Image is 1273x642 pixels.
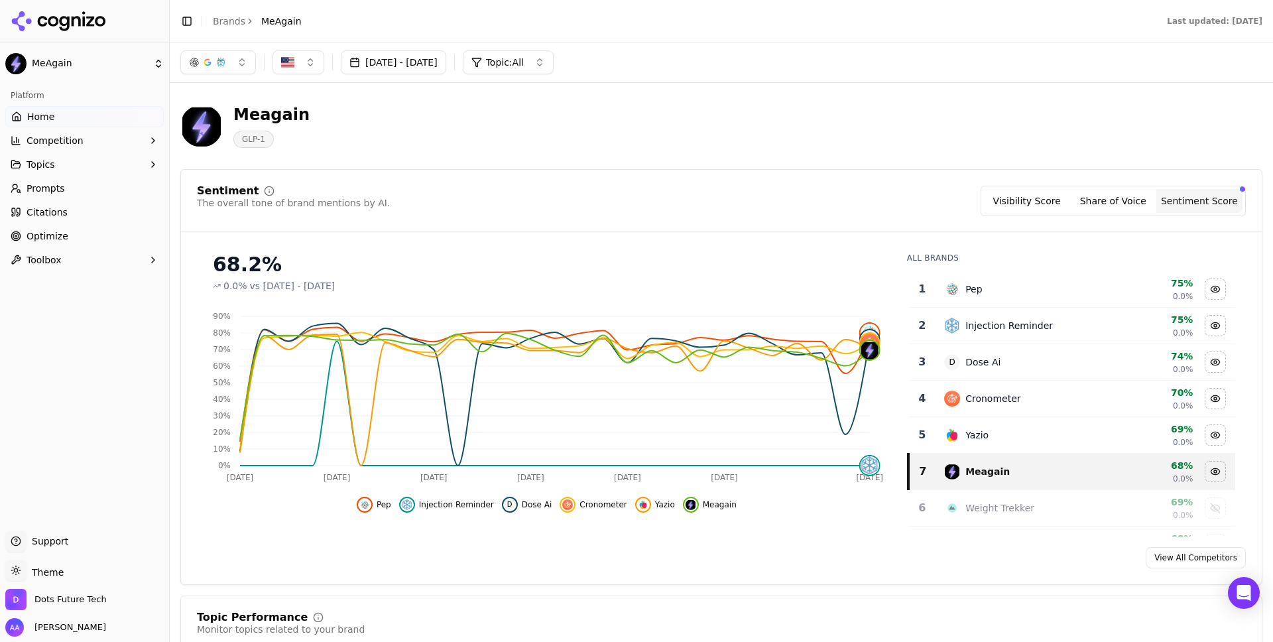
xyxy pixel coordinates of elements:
[218,461,231,470] tspan: 0%
[1156,189,1243,213] button: Sentiment Score
[213,328,231,338] tspan: 80%
[1108,459,1193,472] div: 68%
[5,589,107,610] button: Open organization switcher
[5,178,164,199] a: Prompts
[965,428,989,442] div: Yazio
[420,473,448,482] tspan: [DATE]
[27,158,55,171] span: Topics
[1173,510,1193,521] span: 0.0%
[908,344,1235,381] tr: 3DDose Ai74%0.0%Hide dose ai data
[227,473,254,482] tspan: [DATE]
[914,391,932,407] div: 4
[213,395,231,404] tspan: 40%
[1205,279,1226,300] button: Hide pep data
[5,130,164,151] button: Competition
[908,454,1235,490] tr: 7meagainMeagain68%0.0%Hide meagain data
[357,497,391,513] button: Hide pep data
[944,427,960,443] img: yazio
[1205,315,1226,336] button: Hide injection reminder data
[1173,474,1193,484] span: 0.0%
[197,612,308,623] div: Topic Performance
[683,497,737,513] button: Hide meagain data
[486,56,524,69] span: Topic: All
[213,411,231,420] tspan: 30%
[915,464,932,480] div: 7
[359,499,370,510] img: pep
[213,378,231,387] tspan: 50%
[5,154,164,175] button: Topics
[27,182,65,195] span: Prompts
[908,308,1235,344] tr: 2injection reminderInjection Reminder75%0.0%Hide injection reminder data
[614,473,641,482] tspan: [DATE]
[213,16,245,27] a: Brands
[261,15,302,28] span: MeAgain
[908,490,1235,527] tr: 6weight trekkerWeight Trekker69%0.0%Show weight trekker data
[1173,328,1193,338] span: 0.0%
[856,473,883,482] tspan: [DATE]
[1108,495,1193,509] div: 69%
[686,499,696,510] img: meagain
[197,623,365,636] div: Monitor topics related to your brand
[1108,313,1193,326] div: 75%
[861,341,879,359] img: meagain
[861,334,879,352] img: cronometer
[377,499,391,510] span: Pep
[965,392,1020,405] div: Cronometer
[908,381,1235,417] tr: 4cronometerCronometer70%0.0%Hide cronometer data
[944,354,960,370] span: D
[505,499,515,510] span: D
[5,85,164,106] div: Platform
[281,56,294,69] img: US
[944,391,960,407] img: cronometer
[1173,437,1193,448] span: 0.0%
[965,319,1053,332] div: Injection Reminder
[1205,534,1226,555] button: Show myfitnesspal data
[233,131,274,148] span: GLP-1
[27,134,84,147] span: Competition
[34,594,107,606] span: Dots Future Tech
[399,497,494,513] button: Hide injection reminder data
[1108,350,1193,363] div: 74%
[1205,388,1226,409] button: Hide cronometer data
[711,473,738,482] tspan: [DATE]
[27,206,68,219] span: Citations
[213,15,302,28] nav: breadcrumb
[1108,277,1193,290] div: 75%
[27,535,68,548] span: Support
[213,312,231,321] tspan: 90%
[908,527,1235,563] tr: 68%Show myfitnesspal data
[213,361,231,371] tspan: 60%
[914,354,932,370] div: 3
[907,253,1235,263] div: All Brands
[1070,189,1156,213] button: Share of Voice
[5,249,164,271] button: Toolbox
[502,497,552,513] button: Hide dose ai data
[324,473,351,482] tspan: [DATE]
[861,330,879,349] span: D
[1173,364,1193,375] span: 0.0%
[197,186,259,196] div: Sentiment
[1228,577,1260,609] div: Open Intercom Messenger
[5,202,164,223] a: Citations
[965,501,1034,515] div: Weight Trekker
[233,104,310,125] div: Meagain
[1146,547,1246,568] a: View All Competitors
[1108,422,1193,436] div: 69%
[944,500,960,516] img: weight trekker
[1205,461,1226,482] button: Hide meagain data
[5,53,27,74] img: MeAgain
[944,281,960,297] img: pep
[861,324,879,342] img: pep
[27,253,62,267] span: Toolbox
[944,464,960,480] img: meagain
[655,499,675,510] span: Yazio
[965,283,982,296] div: Pep
[213,253,880,277] div: 68.2%
[197,196,390,210] div: The overall tone of brand mentions by AI.
[402,499,412,510] img: injection reminder
[1173,401,1193,411] span: 0.0%
[27,229,68,243] span: Optimize
[419,499,494,510] span: Injection Reminder
[638,499,648,510] img: yazio
[914,318,932,334] div: 2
